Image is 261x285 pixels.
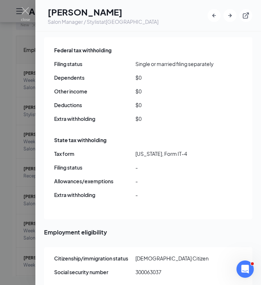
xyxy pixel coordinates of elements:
[135,150,217,158] span: [US_STATE], Form IT-4
[236,260,254,278] iframe: Intercom live chat
[135,115,217,123] span: $0
[135,268,217,276] span: 300063037
[226,12,234,19] svg: ArrowRight
[135,101,217,109] span: $0
[135,74,217,82] span: $0
[135,177,217,185] span: -
[54,46,112,54] span: Federal tax withholding
[54,163,135,171] span: Filing status
[208,9,221,22] button: ArrowLeftNew
[135,60,217,68] span: Single or married filing separately
[48,6,158,18] h1: [PERSON_NAME]
[48,18,158,25] div: Salon Manager / Stylist at [GEOGRAPHIC_DATA]
[135,191,217,199] span: -
[54,136,106,144] span: State tax withholding
[223,9,236,22] button: ArrowRight
[210,12,218,19] svg: ArrowLeftNew
[54,268,135,276] span: Social security number
[54,115,135,123] span: Extra withholding
[44,228,252,237] span: Employment eligibility
[54,87,135,95] span: Other income
[135,87,217,95] span: $0
[54,60,135,68] span: Filing status
[54,191,135,199] span: Extra withholding
[54,74,135,82] span: Dependents
[54,101,135,109] span: Deductions
[54,254,135,262] span: Citizenship/immigration status
[54,177,135,185] span: Allowances/exemptions
[135,163,217,171] span: -
[135,254,217,262] span: [DEMOGRAPHIC_DATA] Citizen
[239,9,252,22] button: ExternalLink
[54,150,135,158] span: Tax form
[242,12,249,19] svg: ExternalLink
